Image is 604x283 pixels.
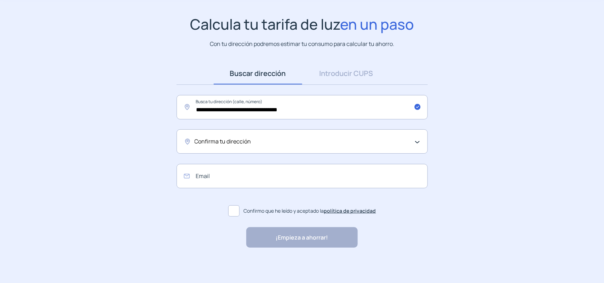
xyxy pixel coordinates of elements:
a: Introducir CUPS [302,63,391,84]
a: política de privacidad [324,207,376,214]
h1: Calcula tu tarifa de luz [190,16,414,33]
a: Buscar dirección [214,63,302,84]
span: Confirma tu dirección [195,137,251,146]
span: en un paso [340,14,414,34]
span: Confirmo que he leído y aceptado la [244,207,376,215]
p: Con tu dirección podremos estimar tu consumo para calcular tu ahorro. [210,40,394,48]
